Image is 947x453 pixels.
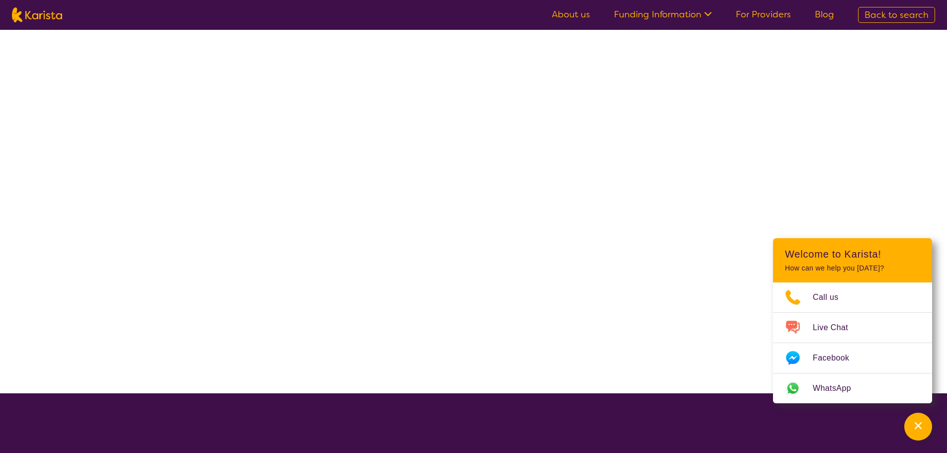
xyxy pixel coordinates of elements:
[813,290,851,305] span: Call us
[813,381,863,396] span: WhatsApp
[864,9,929,21] span: Back to search
[773,282,932,403] ul: Choose channel
[785,264,920,272] p: How can we help you [DATE]?
[813,351,861,365] span: Facebook
[12,7,62,22] img: Karista logo
[614,8,712,20] a: Funding Information
[773,373,932,403] a: Web link opens in a new tab.
[552,8,590,20] a: About us
[773,238,932,403] div: Channel Menu
[736,8,791,20] a: For Providers
[813,320,860,335] span: Live Chat
[815,8,834,20] a: Blog
[785,248,920,260] h2: Welcome to Karista!
[904,413,932,441] button: Channel Menu
[858,7,935,23] a: Back to search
